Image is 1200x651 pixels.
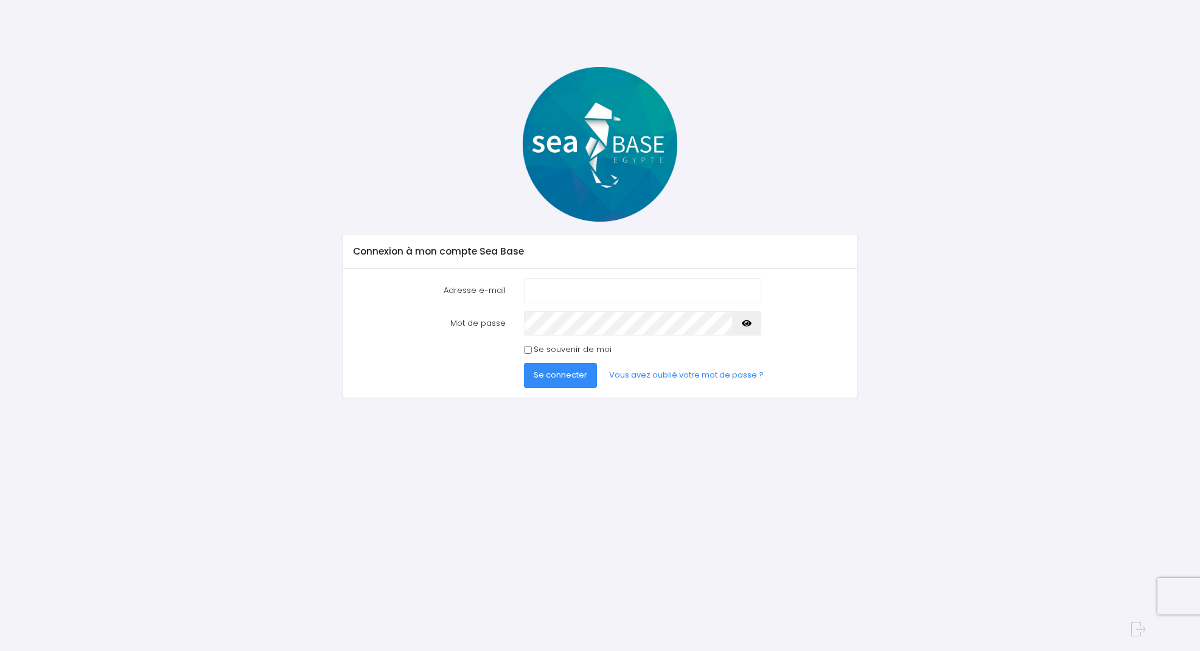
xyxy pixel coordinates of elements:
span: Se connecter [534,369,587,381]
label: Se souvenir de moi [534,343,612,356]
div: Connexion à mon compte Sea Base [343,234,856,269]
button: Se connecter [524,363,597,387]
a: Vous avez oublié votre mot de passe ? [599,363,773,387]
label: Adresse e-mail [344,278,515,303]
label: Mot de passe [344,311,515,336]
